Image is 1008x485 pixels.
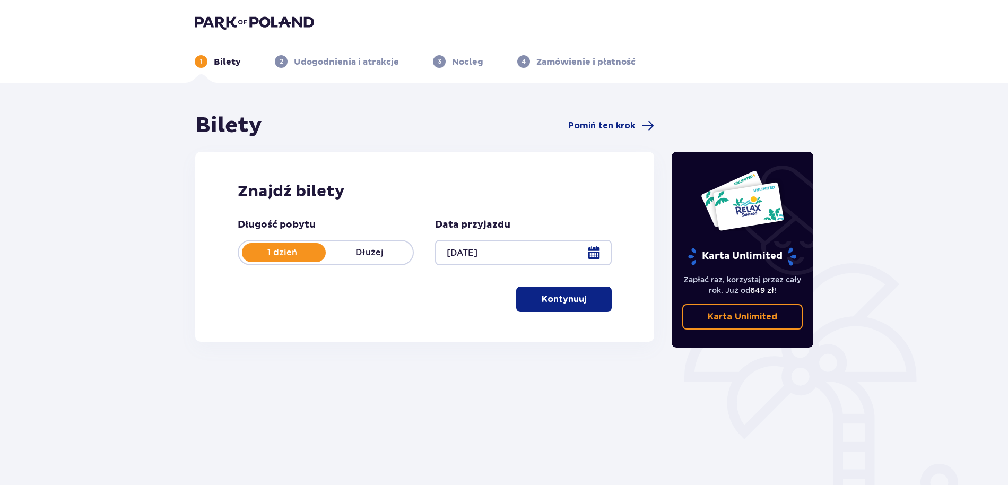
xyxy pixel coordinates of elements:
img: Dwie karty całoroczne do Suntago z napisem 'UNLIMITED RELAX', na białym tle z tropikalnymi liśćmi... [700,170,785,231]
p: Udogodnienia i atrakcje [294,56,399,68]
p: 1 [200,57,203,66]
p: Karta Unlimited [687,247,797,266]
a: Pomiń ten krok [568,119,654,132]
button: Kontynuuj [516,287,612,312]
p: 1 dzień [239,247,326,258]
p: Bilety [214,56,241,68]
p: Kontynuuj [542,293,586,305]
a: Karta Unlimited [682,304,803,330]
p: Zapłać raz, korzystaj przez cały rok. Już od ! [682,274,803,296]
div: 1Bilety [195,55,241,68]
div: 2Udogodnienia i atrakcje [275,55,399,68]
h2: Znajdź bilety [238,181,612,202]
p: Zamówienie i płatność [536,56,636,68]
p: Data przyjazdu [435,219,510,231]
p: 2 [280,57,283,66]
div: 3Nocleg [433,55,483,68]
h1: Bilety [195,112,262,139]
p: Dłużej [326,247,413,258]
p: 4 [522,57,526,66]
p: Długość pobytu [238,219,316,231]
span: Pomiń ten krok [568,120,635,132]
p: Nocleg [452,56,483,68]
p: 3 [438,57,441,66]
p: Karta Unlimited [708,311,777,323]
div: 4Zamówienie i płatność [517,55,636,68]
img: Park of Poland logo [195,15,314,30]
span: 649 zł [750,286,774,295]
